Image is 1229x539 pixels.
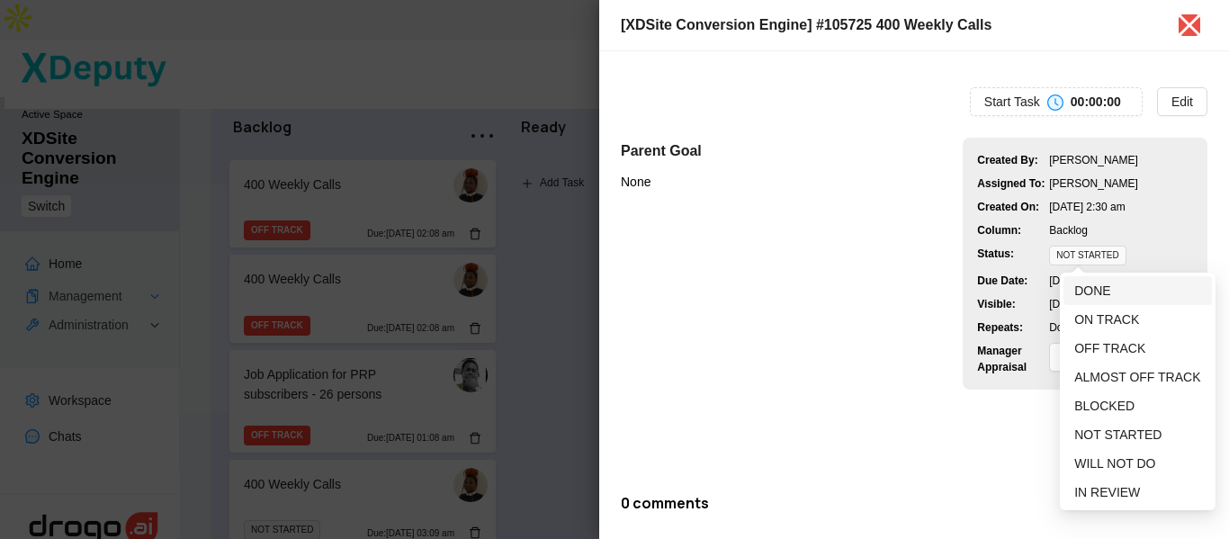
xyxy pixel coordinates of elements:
[977,343,1049,375] div: Manager Appraisal
[977,273,1049,289] div: Due Date:
[970,87,1143,116] button: Start Taskclock-circle00:00:00
[1049,246,1126,265] span: NOT STARTED
[621,175,702,189] p: None
[1071,94,1121,109] b: 00 : 00 : 00
[1049,273,1193,289] div: [DATE] 3:30 am
[1049,175,1193,192] div: [PERSON_NAME]
[1049,152,1193,168] div: [PERSON_NAME]
[977,222,1049,238] div: Column:
[984,92,1040,112] span: Start Task
[1049,199,1193,215] div: [DATE] 2:30 am
[1074,312,1139,327] span: ON TRACK
[1049,296,1193,312] div: [DATE] 1:00 am
[621,14,1157,36] div: [XDSite Conversion Engine] #105725 400 Weekly Calls
[621,495,1207,512] h6: 0 comments
[1074,399,1135,413] span: BLOCKED
[1074,427,1162,442] span: NOT STARTED
[1171,92,1193,112] span: Edit
[977,246,1049,265] div: Status:
[1157,87,1207,116] button: Edit
[1049,343,1127,372] button: Appraise
[977,296,1049,312] div: Visible:
[1074,456,1155,471] span: WILL NOT DO
[1074,283,1110,298] span: DONE
[621,140,702,162] h5: Parent Goal
[977,199,1049,215] div: Created On:
[1179,14,1200,36] button: Close
[1074,485,1140,499] span: IN REVIEW
[1047,94,1063,111] span: clock-circle
[1049,222,1193,238] div: Backlog
[977,175,1049,192] div: Assigned To:
[1074,341,1145,355] span: OFF TRACK
[1074,370,1200,384] span: ALMOST OFF TRACK
[977,319,1049,336] div: Repeats:
[1049,319,1193,336] div: Does not repeat
[977,152,1049,168] div: Created By:
[1175,11,1204,40] span: close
